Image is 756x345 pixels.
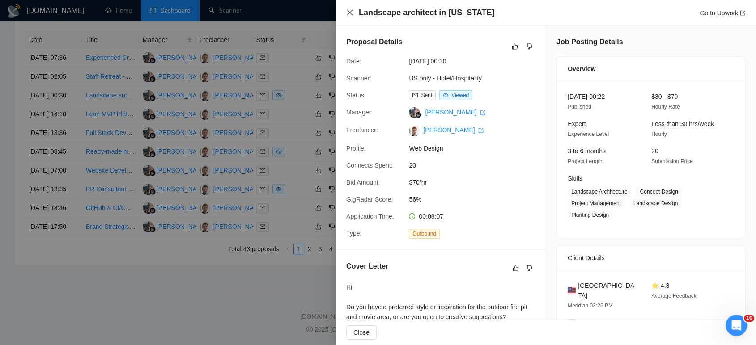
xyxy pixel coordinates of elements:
div: Client Details [568,246,734,270]
img: 🇺🇸 [568,286,576,295]
span: $70/hr [409,177,543,187]
span: [DATE] 00:30 [409,56,543,66]
span: 20 [409,160,543,170]
span: dislike [526,43,532,50]
span: eye [443,93,448,98]
span: 10 [744,315,754,322]
span: Skills [568,175,582,182]
span: ✅ Verified [568,319,598,326]
span: dislike [526,265,532,272]
span: Application Time: [346,213,394,220]
button: dislike [524,41,535,52]
h5: Job Posting Details [556,37,623,47]
span: Type: [346,230,361,237]
span: 56% [409,194,543,204]
span: Landscape Architecture [568,187,631,197]
span: Hourly Rate [651,104,680,110]
span: Average Feedback [651,293,697,299]
a: US only - Hotel/Hospitality [409,75,482,82]
span: Viewed [451,92,469,98]
span: Planting Design [568,210,612,220]
span: Connects Spent: [346,162,393,169]
span: Outbound [409,229,440,239]
span: Project Length [568,158,602,164]
button: like [510,263,521,273]
h5: Proposal Details [346,37,402,47]
button: dislike [524,263,535,273]
span: Experience Level [568,131,609,137]
span: Web Design [409,143,543,153]
span: Date: [346,58,361,65]
span: Project Management [568,198,624,208]
span: 3 to 6 months [568,147,606,155]
span: Published [568,104,591,110]
span: [GEOGRAPHIC_DATA] [578,281,637,300]
span: Less than 30 hrs/week [651,120,714,127]
span: $30 - $70 [651,93,678,100]
span: Expert [568,120,586,127]
h5: Cover Letter [346,261,388,272]
span: Concept Design [636,187,681,197]
span: like [512,43,518,50]
img: c1hvrizM05mLJAj-kdV2CcRhRN5fLVV3l1EDi9R5xtYOjSagYM170R0f2I93DtT3tH [409,126,420,136]
span: ⭐ 4.8 [651,282,669,289]
span: Scanner: [346,75,371,82]
a: [PERSON_NAME] export [425,109,485,116]
span: Hourly [651,131,667,137]
button: like [510,41,520,52]
span: mail [412,93,418,98]
span: Freelancer: [346,126,378,134]
iframe: Intercom live chat [726,315,747,336]
span: Sent [421,92,432,98]
span: Close [353,328,370,337]
span: Submission Price [651,158,693,164]
span: Meridian 03:26 PM [568,303,613,309]
span: export [740,10,745,16]
span: Profile: [346,145,366,152]
img: gigradar-bm.png [415,112,421,118]
span: $114.1K Total Spent [651,319,706,326]
span: export [480,110,485,115]
span: like [513,265,519,272]
span: clock-circle [409,213,415,219]
span: close [346,9,353,16]
span: export [478,128,484,133]
button: Close [346,9,353,17]
button: Close [346,325,377,340]
span: GigRadar Score: [346,196,393,203]
a: Go to Upworkexport [700,9,745,17]
a: [PERSON_NAME] export [423,126,484,134]
span: Status: [346,92,366,99]
span: Bid Amount: [346,179,380,186]
h4: Landscape architect in [US_STATE] [359,7,494,18]
span: [DATE] 00:22 [568,93,605,100]
span: Manager: [346,109,373,116]
span: 00:08:07 [419,213,443,220]
span: Overview [568,64,595,74]
span: Landscape Design [630,198,681,208]
span: 20 [651,147,658,155]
